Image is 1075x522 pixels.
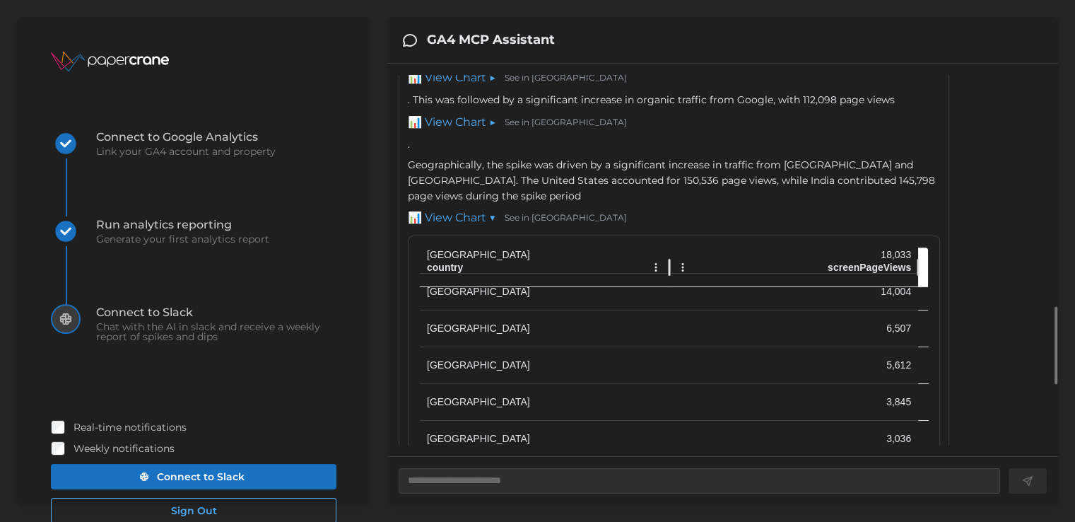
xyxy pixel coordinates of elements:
[51,464,336,489] button: Connect to Slack
[669,273,919,310] div: 14,004
[420,310,669,347] div: South Africa
[65,441,175,456] label: Weekly notifications
[420,383,669,420] div: Germany
[96,307,336,318] span: Connect to Slack
[96,234,269,244] span: Generate your first analytics report
[96,219,269,231] span: Run analytics reporting
[427,31,555,49] h3: GA4 MCP Assistant
[828,262,911,273] div: screenPageViews
[51,216,269,304] button: Run analytics reportingGenerate your first analytics report
[408,69,496,87] a: 📊 View Chart ▶
[646,257,666,277] button: country column menu
[96,132,276,143] span: Connect to Google Analytics
[420,347,669,383] div: Singapore
[65,420,187,434] label: Real-time notifications
[420,273,669,310] div: Australia
[408,33,940,152] div: The primary driver of this spike was a surge in direct traffic, which accounted for 309,614 page ...
[669,383,919,420] div: 3,845
[505,211,627,225] a: See in [GEOGRAPHIC_DATA]
[96,322,336,342] span: Chat with the AI in slack and receive a weekly report of spikes and dips
[96,146,276,156] span: Link your GA4 account and property
[669,420,919,457] div: 3,036
[505,71,627,85] a: See in [GEOGRAPHIC_DATA]
[505,116,627,129] a: See in [GEOGRAPHIC_DATA]
[51,304,336,392] button: Connect to SlackChat with the AI in slack and receive a weekly report of spikes and dips
[427,262,463,273] div: country
[673,257,693,277] button: screenPageViews column menu
[51,129,276,216] button: Connect to Google AnalyticsLink your GA4 account and property
[157,465,245,489] span: Connect to Slack
[408,209,496,227] a: 📊 View Chart ▼
[669,310,919,347] div: 6,507
[420,420,669,457] div: Russia
[669,347,919,383] div: 5,612
[408,114,496,132] a: 📊 View Chart ▶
